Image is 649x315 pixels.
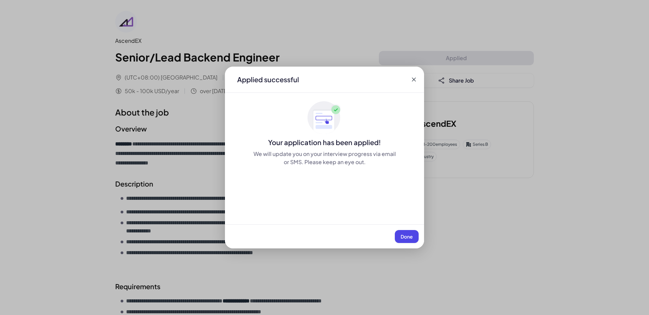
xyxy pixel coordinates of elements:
div: Applied successful [237,75,299,84]
button: Done [395,230,419,243]
div: Your application has been applied! [225,138,424,147]
img: ApplyedMaskGroup3.svg [308,101,341,135]
span: Done [401,233,413,240]
div: We will update you on your interview progress via email or SMS. Please keep an eye out. [252,150,397,166]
